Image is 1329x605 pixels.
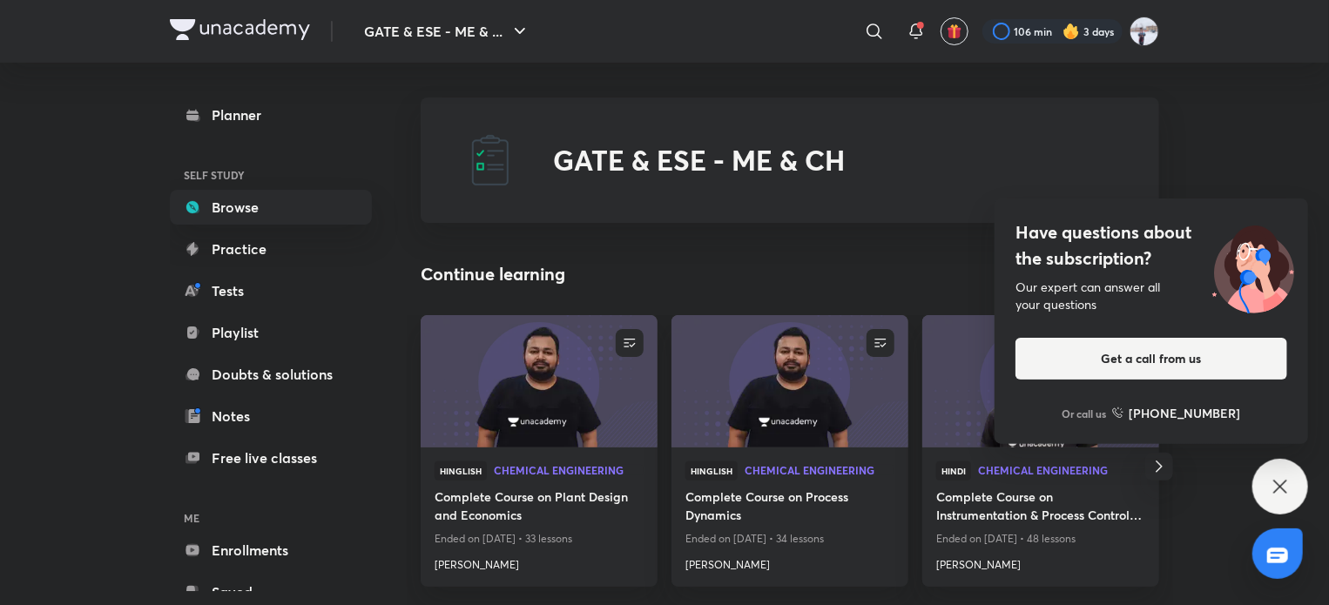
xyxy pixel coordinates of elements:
[1015,338,1287,380] button: Get a call from us
[354,14,541,49] button: GATE & ESE - ME & ...
[978,465,1145,477] a: Chemical Engineering
[170,273,372,308] a: Tests
[435,528,644,550] p: Ended on [DATE] • 33 lessons
[669,313,910,448] img: new-thumbnail
[170,190,372,225] a: Browse
[936,528,1145,550] p: Ended on [DATE] • 48 lessons
[462,132,518,188] img: GATE & ESE - ME & CH
[671,315,908,447] a: new-thumbnail
[936,461,971,481] span: Hindi
[936,487,1145,528] a: Complete Course on Instrumentation & Process Control for GATE 2026/27
[170,503,372,533] h6: ME
[421,261,565,287] h2: Continue learning
[1063,406,1107,421] p: Or call us
[1015,279,1287,313] div: Our expert can answer all your questions
[418,313,659,448] img: new-thumbnail
[1063,23,1080,40] img: streak
[685,550,894,573] a: [PERSON_NAME]
[1130,404,1241,422] h6: [PHONE_NUMBER]
[941,17,968,45] button: avatar
[170,533,372,568] a: Enrollments
[170,440,372,475] a: Free live classes
[685,487,894,528] a: Complete Course on Process Dynamics
[170,399,372,434] a: Notes
[685,528,894,550] p: Ended on [DATE] • 34 lessons
[947,24,962,39] img: avatar
[421,315,658,447] a: new-thumbnail
[494,465,644,477] a: Chemical Engineering
[170,160,372,190] h6: SELF STUDY
[745,465,894,477] a: Chemical Engineering
[553,144,845,177] h2: GATE & ESE - ME & CH
[1198,219,1308,313] img: ttu_illustration_new.svg
[170,232,372,266] a: Practice
[170,19,310,44] a: Company Logo
[1130,17,1159,46] img: Nikhil
[170,357,372,392] a: Doubts & solutions
[494,465,644,475] span: Chemical Engineering
[936,550,1145,573] a: [PERSON_NAME]
[435,487,644,528] a: Complete Course on Plant Design and Economics
[685,461,738,481] span: Hinglish
[170,19,310,40] img: Company Logo
[922,315,1159,447] a: new-thumbnail
[435,461,487,481] span: Hinglish
[978,465,1145,475] span: Chemical Engineering
[170,315,372,350] a: Playlist
[170,97,372,132] a: Planner
[745,465,894,475] span: Chemical Engineering
[1112,404,1241,422] a: [PHONE_NUMBER]
[1015,219,1287,272] h4: Have questions about the subscription?
[435,550,644,573] a: [PERSON_NAME]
